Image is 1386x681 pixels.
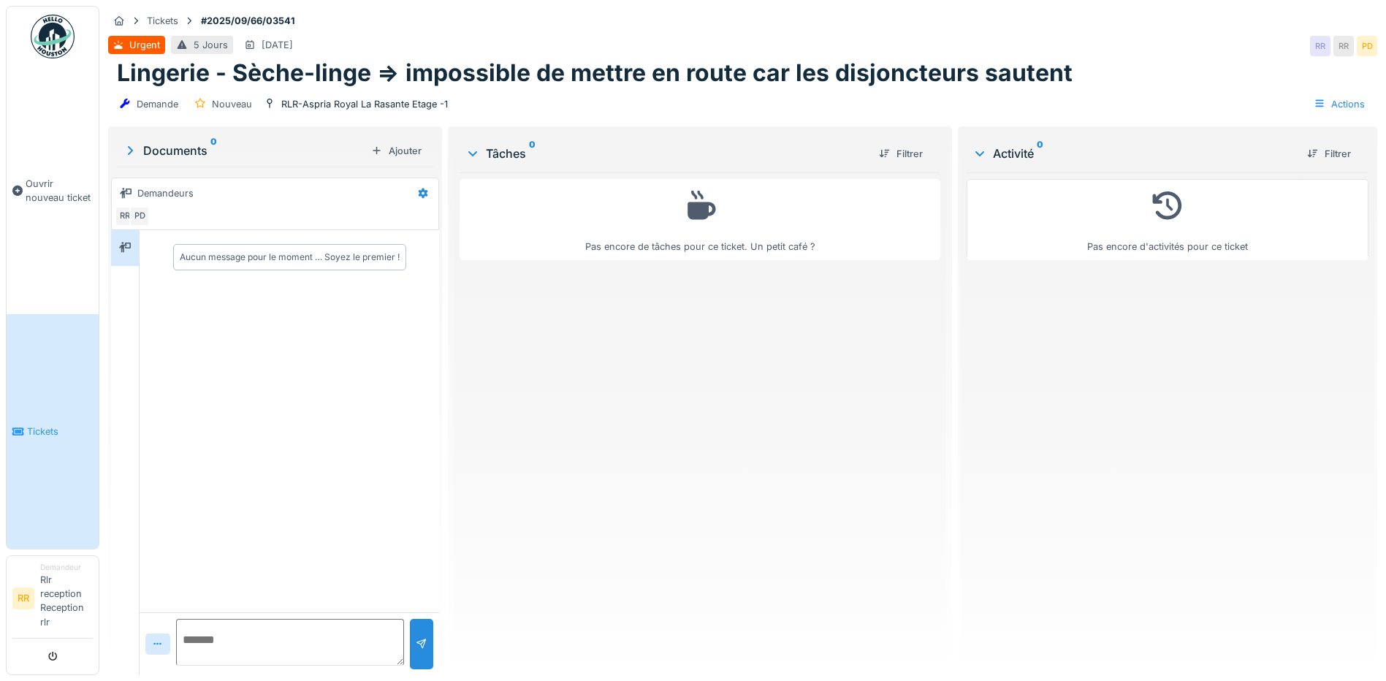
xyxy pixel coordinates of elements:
[180,251,400,264] div: Aucun message pour le moment … Soyez le premier !
[12,587,34,609] li: RR
[1333,36,1354,56] div: RR
[210,142,217,159] sup: 0
[40,562,93,635] li: Rlr reception Reception rlr
[40,562,93,573] div: Demandeur
[147,14,178,28] div: Tickets
[31,15,75,58] img: Badge_color-CXgf-gQk.svg
[1357,36,1377,56] div: PD
[972,145,1295,162] div: Activité
[465,145,867,162] div: Tâches
[1301,144,1357,164] div: Filtrer
[115,206,135,227] div: RR
[137,97,178,111] div: Demande
[1307,94,1371,115] div: Actions
[873,144,929,164] div: Filtrer
[123,142,365,159] div: Documents
[7,66,99,314] a: Ouvrir nouveau ticket
[365,141,427,161] div: Ajouter
[117,59,1073,87] h1: Lingerie - Sèche-linge => impossible de mettre en route car les disjoncteurs sautent
[129,206,150,227] div: PD
[976,186,1359,254] div: Pas encore d'activités pour ce ticket
[262,38,293,52] div: [DATE]
[137,186,194,200] div: Demandeurs
[212,97,252,111] div: Nouveau
[27,425,93,438] span: Tickets
[194,38,228,52] div: 5 Jours
[195,14,301,28] strong: #2025/09/66/03541
[7,314,99,548] a: Tickets
[469,186,931,254] div: Pas encore de tâches pour ce ticket. Un petit café ?
[529,145,536,162] sup: 0
[1037,145,1043,162] sup: 0
[129,38,160,52] div: Urgent
[12,562,93,639] a: RR DemandeurRlr reception Reception rlr
[26,177,93,205] span: Ouvrir nouveau ticket
[1310,36,1330,56] div: RR
[281,97,448,111] div: RLR-Aspria Royal La Rasante Etage -1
